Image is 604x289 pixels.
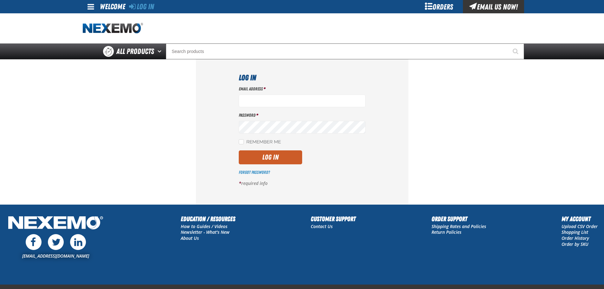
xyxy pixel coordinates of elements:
[155,43,166,59] button: Open All Products pages
[6,214,105,233] img: Nexemo Logo
[562,235,589,241] a: Order History
[562,241,588,247] a: Order by SKU
[129,2,154,11] a: Log In
[181,214,235,224] h2: Education / Resources
[311,214,356,224] h2: Customer Support
[239,170,270,175] a: Forgot Password?
[432,214,486,224] h2: Order Support
[83,23,143,34] img: Nexemo logo
[508,43,524,59] button: Start Searching
[239,150,302,164] button: Log In
[311,223,333,229] a: Contact Us
[239,72,366,83] h1: Log In
[562,214,598,224] h2: My Account
[181,235,199,241] a: About Us
[181,223,227,229] a: How to Guides / Videos
[562,223,598,229] a: Upload CSV Order
[432,223,486,229] a: Shipping Rates and Policies
[22,253,89,259] a: [EMAIL_ADDRESS][DOMAIN_NAME]
[239,86,366,92] label: Email Address
[239,139,244,144] input: Remember Me
[181,229,230,235] a: Newsletter - What's New
[239,181,366,187] p: required info
[239,139,281,145] label: Remember Me
[166,43,524,59] input: Search
[116,46,154,57] span: All Products
[432,229,461,235] a: Return Policies
[562,229,588,235] a: Shopping List
[239,112,366,118] label: Password
[83,23,143,34] a: Home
